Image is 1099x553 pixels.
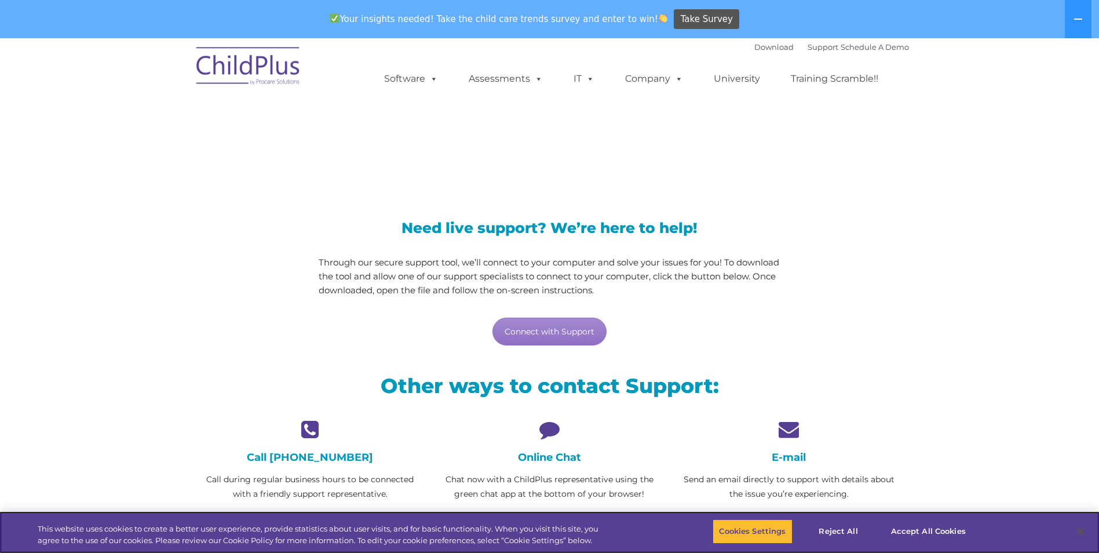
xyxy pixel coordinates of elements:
[492,318,607,345] a: Connect with Support
[457,67,554,90] a: Assessments
[439,472,660,501] p: Chat now with a ChildPlus representative using the green chat app at the bottom of your browser!
[330,14,339,23] img: ✅
[802,519,875,544] button: Reject All
[841,42,909,52] a: Schedule A Demo
[678,451,900,464] h4: E-mail
[191,39,306,97] img: ChildPlus by Procare Solutions
[199,472,421,501] p: Call during regular business hours to be connected with a friendly support representative.
[808,42,838,52] a: Support
[681,9,733,30] span: Take Survey
[713,519,792,544] button: Cookies Settings
[678,472,900,501] p: Send an email directly to support with details about the issue you’re experiencing.
[199,451,421,464] h4: Call [PHONE_NUMBER]
[1068,519,1093,544] button: Close
[439,451,660,464] h4: Online Chat
[326,8,673,30] span: Your insights needed! Take the child care trends survey and enter to win!
[754,42,909,52] font: |
[659,14,667,23] img: 👏
[779,67,890,90] a: Training Scramble!!
[38,523,604,546] div: This website uses cookies to create a better user experience, provide statistics about user visit...
[199,373,900,399] h2: Other ways to contact Support:
[885,519,972,544] button: Accept All Cookies
[319,256,780,297] p: Through our secure support tool, we’ll connect to your computer and solve your issues for you! To...
[562,67,606,90] a: IT
[319,221,780,235] h3: Need live support? We’re here to help!
[199,122,633,157] span: LiveSupport with SplashTop
[614,67,695,90] a: Company
[702,67,772,90] a: University
[754,42,794,52] a: Download
[373,67,450,90] a: Software
[674,9,739,30] a: Take Survey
